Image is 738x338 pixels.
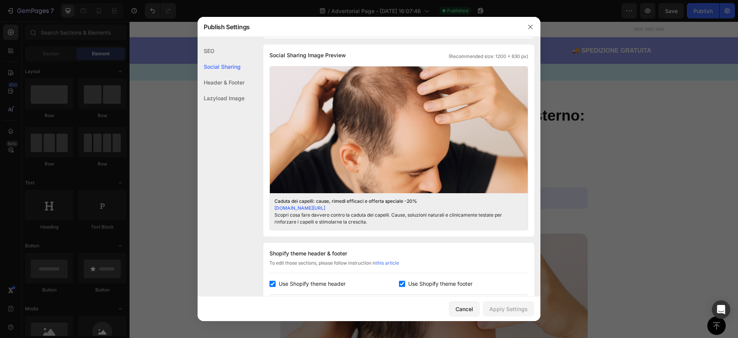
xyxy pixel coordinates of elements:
[87,26,136,32] strong: 🎁 SCONTO 20%
[318,23,327,30] div: 06
[198,90,244,106] div: Lazyload Image
[449,301,480,316] button: Cancel
[198,43,244,59] div: SEO
[221,142,247,148] span: Scritto da
[248,142,311,148] strong: Dr. [PERSON_NAME].
[376,260,399,266] a: this article
[151,84,458,124] h2: Capelli più forti, dall’interno e dall’esterno: il Kit che combatte la caduta
[379,25,522,34] p: 🚚 SPEDIZIONE GRATUITA
[165,173,445,181] p: “Leggi questo PRIMA di perdere tutti i capelli!”
[269,249,528,258] div: Shopify theme header & footer
[455,305,473,313] div: Cancel
[408,279,472,288] span: Use Shopify theme footer
[198,17,520,37] div: Publish Settings
[274,212,511,225] div: Scopri cosa fare davvero contro la caduta dei capelli. Cause, soluzioni naturali e clinicamente t...
[279,279,346,288] span: Use Shopify theme header
[300,30,307,35] p: MIN
[318,30,327,35] p: SEC
[269,51,346,60] span: Social Sharing Image Preview
[269,260,528,273] div: To edit those sections, please follow instruction in
[274,205,325,211] a: [DOMAIN_NAME][URL]
[314,141,316,150] p: |
[280,30,289,35] p: ORE
[274,198,511,205] div: Caduta dei capelli: cause, rimedi efficaci e offerta speciale -20%
[1,46,608,55] p: ⏳ TEMPO LIMITATO
[712,300,730,319] div: Open Intercom Messenger
[489,305,528,313] div: Apply Settings
[198,59,244,75] div: Social Sharing
[300,23,307,30] div: 58
[449,53,528,60] span: (Recommended size: 1200 x 630 px)
[483,301,534,316] button: Apply Settings
[319,141,373,150] p: Pubblicato il [DATE]
[198,75,244,90] div: Header & Footer
[166,142,207,148] div: Drop element here
[280,23,289,30] div: 35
